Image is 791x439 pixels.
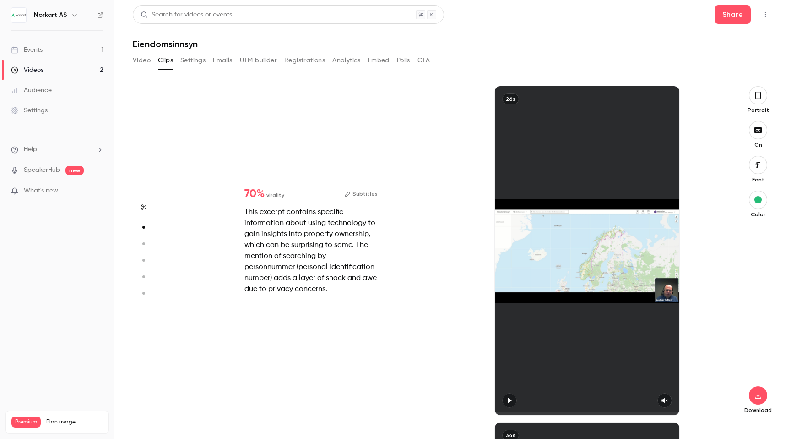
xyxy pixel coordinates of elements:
[266,191,284,199] span: virality
[758,7,773,22] button: Top Bar Actions
[11,86,52,95] div: Audience
[133,38,773,49] h1: Eiendomsinnsyn
[743,141,773,148] p: On
[11,417,41,428] span: Premium
[332,53,361,68] button: Analytics
[397,53,410,68] button: Polls
[743,106,773,114] p: Portrait
[180,53,206,68] button: Settings
[743,406,773,414] p: Download
[11,145,103,154] li: help-dropdown-opener
[46,418,103,426] span: Plan usage
[24,186,58,196] span: What's new
[141,10,232,20] div: Search for videos or events
[24,165,60,175] a: SpeakerHub
[240,53,277,68] button: UTM builder
[743,176,773,183] p: Font
[158,53,173,68] button: Clips
[34,11,67,20] h6: Norkart AS
[345,188,378,199] button: Subtitles
[715,5,751,24] button: Share
[213,53,232,68] button: Emails
[244,207,378,295] div: This excerpt contains specific information about using technology to gain insights into property ...
[24,145,37,154] span: Help
[284,53,325,68] button: Registrations
[417,53,430,68] button: CTA
[368,53,390,68] button: Embed
[244,188,265,199] span: 70 %
[11,8,26,22] img: Norkart AS
[743,211,773,218] p: Color
[65,166,84,175] span: new
[11,106,48,115] div: Settings
[11,45,43,55] div: Events
[133,53,151,68] button: Video
[11,66,43,75] div: Videos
